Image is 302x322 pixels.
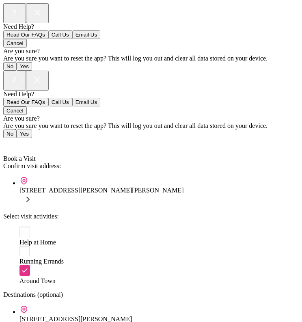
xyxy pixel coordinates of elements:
[19,258,64,265] span: Running Errands
[3,140,22,147] a: Back
[3,55,299,62] div: Are you sure you want to reset the app? This will log you out and clear all data stored on your d...
[3,162,299,170] div: Confirm visit address:
[8,140,22,147] span: Back
[3,98,48,106] button: Read Our FAQs
[19,277,56,284] span: Around Town
[3,62,17,71] button: No
[3,155,36,162] span: Book a Visit
[19,239,56,246] span: Help at Home
[3,291,299,298] div: Destinations (optional)
[48,98,72,106] button: Call Us
[48,30,72,39] button: Call Us
[3,39,27,48] button: Cancel
[17,62,32,71] button: Yes
[3,91,299,98] div: Need Help?
[17,130,32,138] button: Yes
[3,30,48,39] button: Read Our FAQs
[3,23,299,30] div: Need Help?
[3,48,299,55] div: Are you sure?
[72,30,100,39] button: Email Us
[3,106,27,115] button: Cancel
[3,213,299,220] div: Select visit activities:
[19,187,299,194] div: [STREET_ADDRESS][PERSON_NAME][PERSON_NAME]
[3,130,17,138] button: No
[3,115,299,122] div: Are you sure?
[3,122,299,130] div: Are you sure you want to reset the app? This will log you out and clear all data stored on your d...
[72,98,100,106] button: Email Us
